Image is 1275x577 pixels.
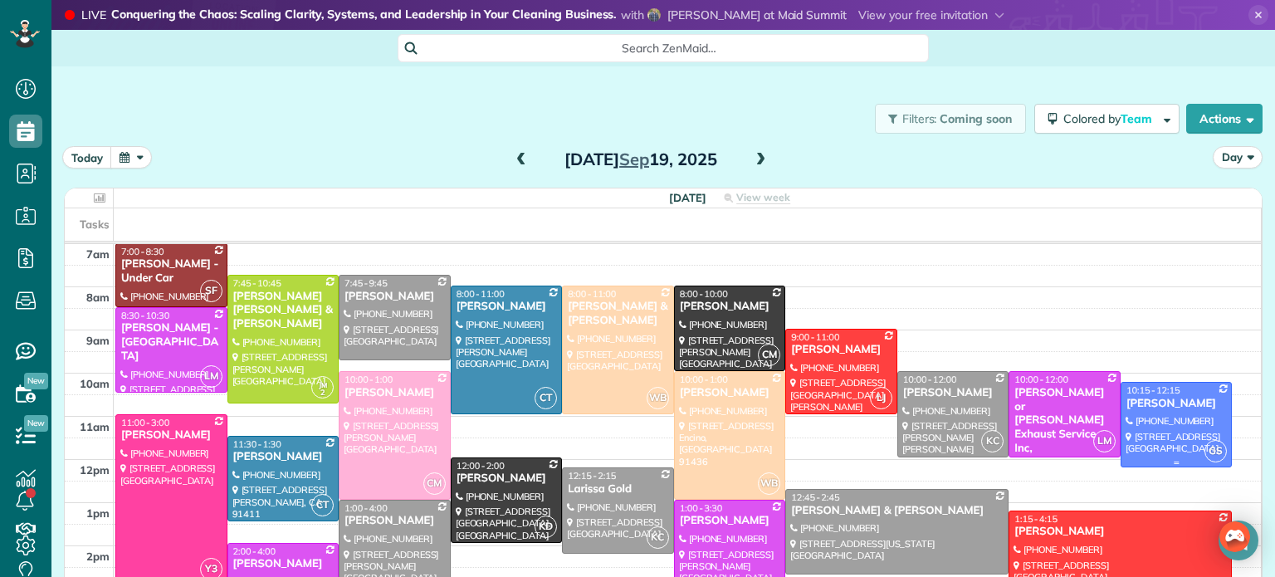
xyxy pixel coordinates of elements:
[200,365,222,388] span: LM
[1121,111,1155,126] span: Team
[1126,384,1180,396] span: 10:15 - 12:15
[669,191,706,204] span: [DATE]
[344,502,388,514] span: 1:00 - 4:00
[647,8,661,22] img: mike-callahan-312aff9392a7ed3f5befeea4d09099ad38ccb41c0d99b558844361c8a030ad45.jpg
[24,373,48,389] span: New
[791,331,839,343] span: 9:00 - 11:00
[24,415,48,432] span: New
[200,280,222,302] span: SF
[567,482,669,496] div: Larissa Gold
[62,146,112,169] button: today
[537,150,745,169] h2: [DATE] 19, 2025
[902,111,937,126] span: Filters:
[902,386,1004,400] div: [PERSON_NAME]
[619,149,649,169] span: Sep
[679,300,781,314] div: [PERSON_NAME]
[1219,521,1258,560] div: Open Intercom Messenger
[758,344,780,366] span: CM
[1014,525,1227,539] div: [PERSON_NAME]
[758,472,780,495] span: WB
[790,504,1004,518] div: [PERSON_NAME] & [PERSON_NAME]
[80,377,110,390] span: 10am
[535,516,557,538] span: KD
[1126,397,1228,411] div: [PERSON_NAME]
[981,430,1004,452] span: KC
[621,7,644,22] span: with
[120,257,222,286] div: [PERSON_NAME] - Under Car
[233,438,281,450] span: 11:30 - 1:30
[1034,104,1180,134] button: Colored byTeam
[233,277,281,289] span: 7:45 - 10:45
[120,321,222,364] div: [PERSON_NAME] - [GEOGRAPHIC_DATA]
[456,300,558,314] div: [PERSON_NAME]
[667,7,847,22] span: [PERSON_NAME] at Maid Summit
[679,386,781,400] div: [PERSON_NAME]
[120,428,222,443] div: [PERSON_NAME]
[344,386,446,400] div: [PERSON_NAME]
[903,374,957,385] span: 10:00 - 12:00
[232,290,335,332] div: [PERSON_NAME] [PERSON_NAME] & [PERSON_NAME]
[1014,386,1116,456] div: [PERSON_NAME] or [PERSON_NAME] Exhaust Service Inc,
[86,334,110,347] span: 9am
[423,472,446,495] span: CM
[1014,374,1068,385] span: 10:00 - 12:00
[80,420,110,433] span: 11am
[344,514,446,528] div: [PERSON_NAME]
[1063,111,1158,126] span: Colored by
[232,557,335,571] div: [PERSON_NAME]
[312,385,333,401] small: 2
[121,310,169,321] span: 8:30 - 10:30
[790,343,892,357] div: [PERSON_NAME]
[1093,430,1116,452] span: LM
[457,460,505,472] span: 12:00 - 2:00
[1014,513,1058,525] span: 1:15 - 4:15
[111,7,617,24] strong: Conquering the Chaos: Scaling Clarity, Systems, and Leadership in Your Cleaning Business.
[344,374,393,385] span: 10:00 - 1:00
[791,491,839,503] span: 12:45 - 2:45
[232,450,335,464] div: [PERSON_NAME]
[1204,440,1227,462] span: GS
[940,111,1013,126] span: Coming soon
[457,288,505,300] span: 8:00 - 11:00
[568,288,616,300] span: 8:00 - 11:00
[121,417,169,428] span: 11:00 - 3:00
[568,470,616,482] span: 12:15 - 2:15
[1186,104,1263,134] button: Actions
[647,526,669,549] span: KC
[736,191,790,204] span: View week
[319,380,327,389] span: JM
[870,387,892,409] span: LJ
[86,506,110,520] span: 1pm
[344,290,446,304] div: [PERSON_NAME]
[80,218,110,231] span: Tasks
[233,545,276,557] span: 2:00 - 4:00
[311,494,334,516] span: CT
[647,387,669,409] span: WB
[86,291,110,304] span: 8am
[680,288,728,300] span: 8:00 - 10:00
[535,387,557,409] span: CT
[680,374,728,385] span: 10:00 - 1:00
[1213,146,1263,169] button: Day
[86,550,110,563] span: 2pm
[80,463,110,477] span: 12pm
[456,472,558,486] div: [PERSON_NAME]
[680,502,723,514] span: 1:00 - 3:30
[344,277,388,289] span: 7:45 - 9:45
[86,247,110,261] span: 7am
[679,514,781,528] div: [PERSON_NAME]
[121,246,164,257] span: 7:00 - 8:30
[567,300,669,328] div: [PERSON_NAME] & [PERSON_NAME]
